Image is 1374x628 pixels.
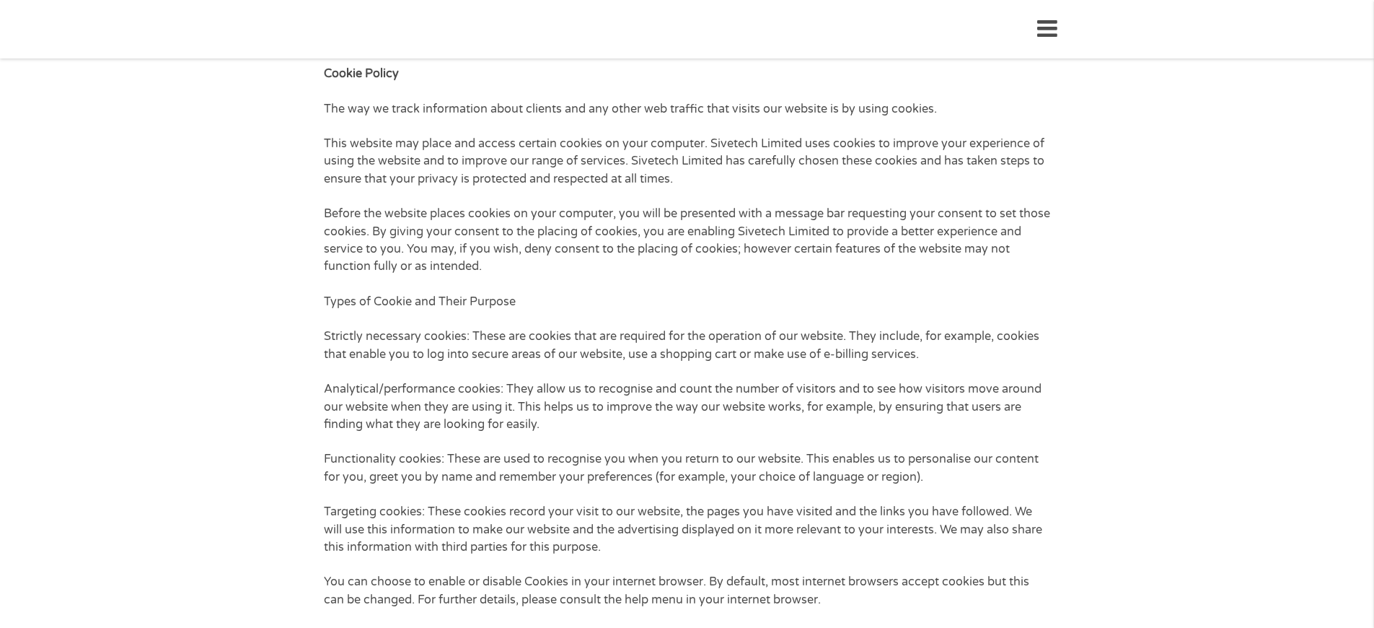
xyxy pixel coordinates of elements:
p: The way we track information about clients and any other web traffic that visits our website is b... [324,100,1051,118]
p: Analytical/performance cookies: They allow us to recognise and count the number of visitors and t... [324,380,1051,433]
p: You can choose to enable or disable Cookies in your internet browser. By default, most internet b... [324,573,1051,609]
strong: Cookie Policy [324,66,399,81]
p: Targeting cookies: These cookies record your visit to our website, the pages you have visited and... [324,503,1051,556]
p: This website may place and access certain cookies on your computer. Sivetech Limited uses cookies... [324,135,1051,188]
p: Functionality cookies: These are used to recognise you when you return to our website. This enabl... [324,450,1051,486]
p: Types of Cookie and Their Purpose [324,293,1051,310]
p: Before the website places cookies on your computer, you will be presented with a message bar requ... [324,205,1051,275]
p: Strictly necessary cookies: These are cookies that are required for the operation of our website.... [324,328,1051,363]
